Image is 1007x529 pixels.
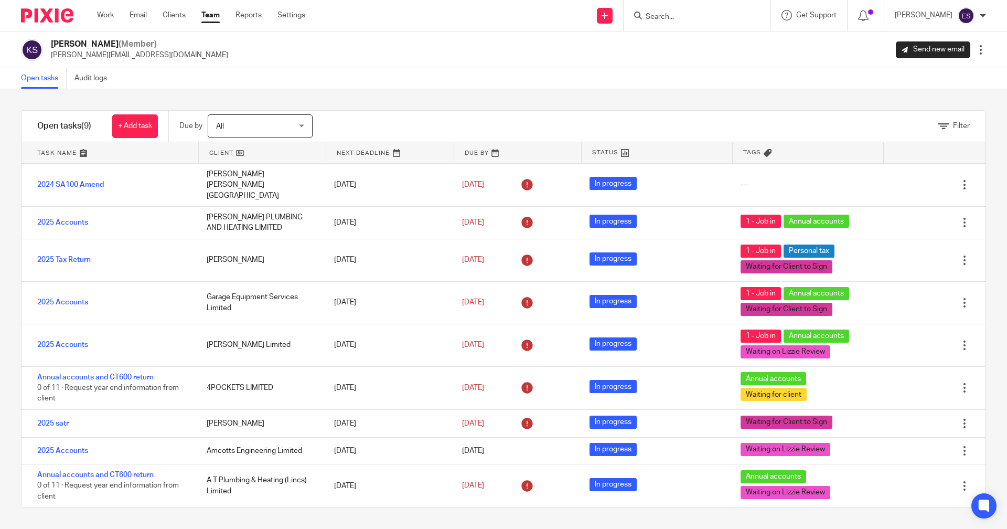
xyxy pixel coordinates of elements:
span: Waiting for Client to Sign [741,260,832,273]
a: Settings [277,10,305,20]
a: + Add task [112,114,158,138]
span: [DATE] [462,447,484,454]
span: Annual accounts [784,330,849,343]
a: 2025 satr [37,420,69,427]
span: Waiting for client [741,388,807,401]
span: (Member) [119,40,157,48]
a: Audit logs [74,68,115,89]
span: In progress [590,443,637,456]
span: Annual accounts [784,215,849,228]
span: All [216,123,224,130]
input: Search [645,13,739,22]
span: 1 - Job in [741,330,781,343]
span: [DATE] [462,256,484,263]
span: In progress [590,177,637,190]
div: [PERSON_NAME] [196,413,324,434]
div: [PERSON_NAME] [PERSON_NAME][GEOGRAPHIC_DATA] [196,164,324,206]
a: Annual accounts and CT600 return [37,374,154,381]
div: [PERSON_NAME] [196,249,324,270]
img: Pixie [21,8,73,23]
span: Annual accounts [741,372,806,385]
div: [DATE] [324,212,451,233]
span: Waiting on Lizzie Review [741,486,830,499]
div: [DATE] [324,440,451,461]
span: 1 - Job in [741,287,781,300]
div: [DATE] [324,249,451,270]
span: Personal tax [784,245,834,258]
h1: Open tasks [37,121,91,132]
div: [DATE] [324,292,451,313]
div: [DATE] [324,413,451,434]
span: In progress [590,252,637,266]
span: Waiting on Lizzie Review [741,345,830,358]
span: (9) [81,122,91,130]
span: In progress [590,380,637,393]
a: Team [201,10,220,20]
div: [PERSON_NAME] PLUMBING AND HEATING LIMITED [196,207,324,239]
span: Filter [953,122,970,130]
span: 0 of 11 · Request year end information from client [37,384,179,403]
span: 1 - Job in [741,215,781,228]
a: 2025 Accounts [37,219,88,226]
a: Work [97,10,114,20]
span: Get Support [796,12,837,19]
div: [DATE] [324,377,451,398]
span: In progress [590,215,637,228]
div: 4POCKETS LIMITED [196,377,324,398]
span: Tags [743,148,761,157]
div: [DATE] [324,174,451,195]
span: Waiting on Lizzie Review [741,443,830,456]
span: Annual accounts [784,287,849,300]
span: [DATE] [462,299,484,306]
a: Email [130,10,147,20]
div: [DATE] [324,475,451,496]
div: Amcotts Engineering Limited [196,440,324,461]
p: [PERSON_NAME] [895,10,952,20]
a: 2025 Accounts [37,447,88,454]
p: Due by [179,121,202,131]
h2: [PERSON_NAME] [51,39,228,50]
span: [DATE] [462,482,484,490]
span: [DATE] [462,181,484,188]
div: Garage Equipment Services Limited [196,287,324,319]
a: Send new email [896,41,970,58]
span: In progress [590,416,637,429]
div: --- [741,179,748,190]
span: [DATE] [462,384,484,392]
a: 2025 Accounts [37,341,88,348]
span: [DATE] [462,219,484,226]
span: [DATE] [462,341,484,348]
span: 0 of 11 · Request year end information from client [37,482,179,501]
span: In progress [590,337,637,351]
span: In progress [590,478,637,491]
span: In progress [590,295,637,308]
a: Open tasks [21,68,67,89]
span: Annual accounts [741,470,806,483]
a: 2025 Tax Return [37,256,91,263]
div: A T Plumbing & Heating (Lincs) Limited [196,470,324,502]
div: [DATE] [324,334,451,355]
a: Annual accounts and CT600 return [37,471,154,479]
div: [PERSON_NAME] Limited [196,334,324,355]
span: Status [592,148,618,157]
img: svg%3E [21,39,43,61]
p: [PERSON_NAME][EMAIL_ADDRESS][DOMAIN_NAME] [51,50,228,60]
span: Waiting for Client to Sign [741,416,832,429]
a: 2025 Accounts [37,299,88,306]
img: svg%3E [958,7,974,24]
span: [DATE] [462,420,484,427]
a: Reports [235,10,262,20]
a: Clients [163,10,186,20]
span: Waiting for Client to Sign [741,303,832,316]
a: 2024 SA100 Amend [37,181,104,188]
span: 1 - Job in [741,245,781,258]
